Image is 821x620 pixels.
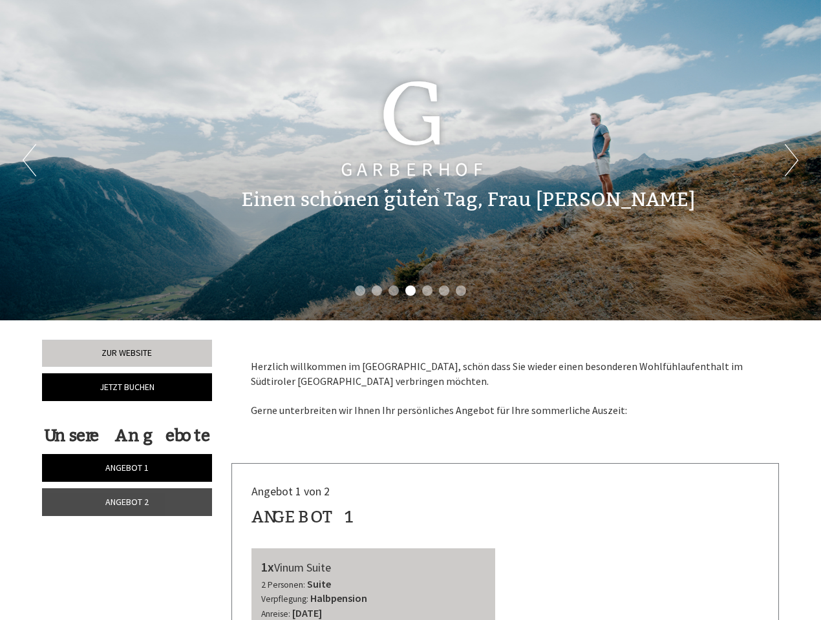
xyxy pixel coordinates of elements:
[251,359,760,418] p: Herzlich willkommen im [GEOGRAPHIC_DATA], schön dass Sie wieder einen besonderen Wohlfühlaufentha...
[42,373,212,401] a: Jetzt buchen
[785,144,798,176] button: Next
[251,505,356,529] div: Angebot 1
[23,144,36,176] button: Previous
[105,496,149,508] span: Angebot 2
[105,462,149,473] span: Angebot 1
[261,579,305,590] small: 2 Personen:
[261,558,486,577] div: Vinum Suite
[261,608,290,619] small: Anreise:
[261,559,274,575] b: 1x
[310,592,367,604] b: Halbpension
[241,189,695,211] h1: Einen schönen guten Tag, Frau [PERSON_NAME]
[251,484,330,499] span: Angebot 1 von 2
[292,606,322,619] b: [DATE]
[42,340,212,367] a: Zur Website
[307,577,331,590] b: Suite
[261,594,308,604] small: Verpflegung:
[42,424,212,448] div: Unsere Angebote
